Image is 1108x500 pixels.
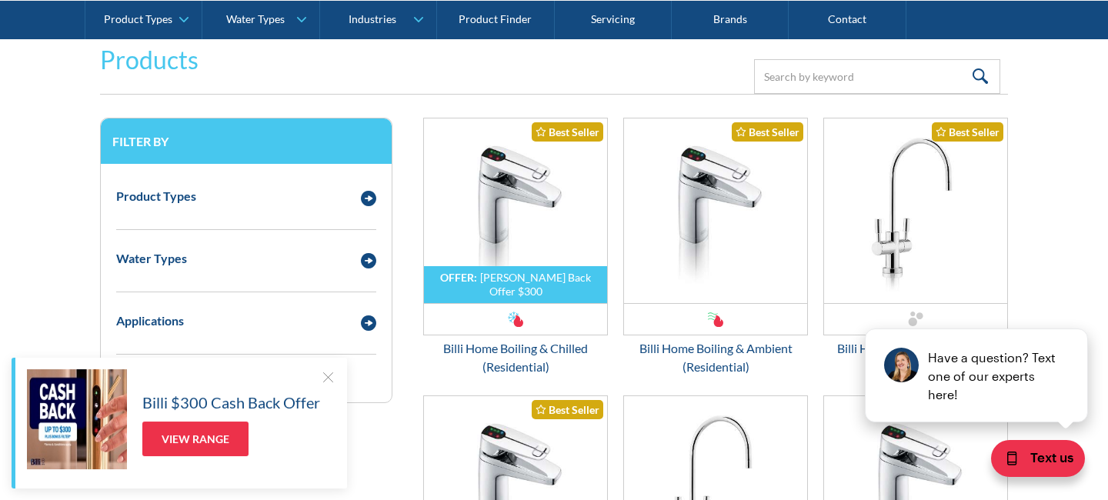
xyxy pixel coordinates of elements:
[532,122,603,142] div: Best Seller
[932,122,1003,142] div: Best Seller
[823,118,1008,376] a: Billi Home Sparkling & Chilled (Residential)Best SellerBilli Home Sparkling & Chilled (Residential)
[226,12,285,25] div: Water Types
[440,271,477,284] div: OFFER:
[112,134,380,148] h3: Filter by
[104,12,172,25] div: Product Types
[754,59,1000,94] input: Search by keyword
[623,339,808,376] div: Billi Home Boiling & Ambient (Residential)
[27,369,127,469] img: Billi $300 Cash Back Offer
[424,118,607,303] img: Billi Home Boiling & Chilled (Residential)
[624,118,807,303] img: Billi Home Boiling & Ambient (Residential)
[349,12,396,25] div: Industries
[532,400,603,419] div: Best Seller
[823,339,1008,376] div: Billi Home Sparkling & Chilled (Residential)
[732,122,803,142] div: Best Seller
[142,422,249,456] a: View Range
[846,258,1108,442] iframe: podium webchat widget prompt
[623,118,808,376] a: Billi Home Boiling & Ambient (Residential)Best SellerBilli Home Boiling & Ambient (Residential)
[100,42,199,78] h2: Products
[116,249,187,268] div: Water Types
[116,187,196,205] div: Product Types
[423,118,608,376] a: OFFER:[PERSON_NAME] Back Offer $300Billi Home Boiling & Chilled (Residential)Best SellerBilli Hom...
[824,118,1007,303] img: Billi Home Sparkling & Chilled (Residential)
[142,391,320,414] h5: Billi $300 Cash Back Offer
[116,312,184,330] div: Applications
[954,423,1108,500] iframe: podium webchat widget bubble
[423,339,608,376] div: Billi Home Boiling & Chilled (Residential)
[480,271,591,298] div: [PERSON_NAME] Back Offer $300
